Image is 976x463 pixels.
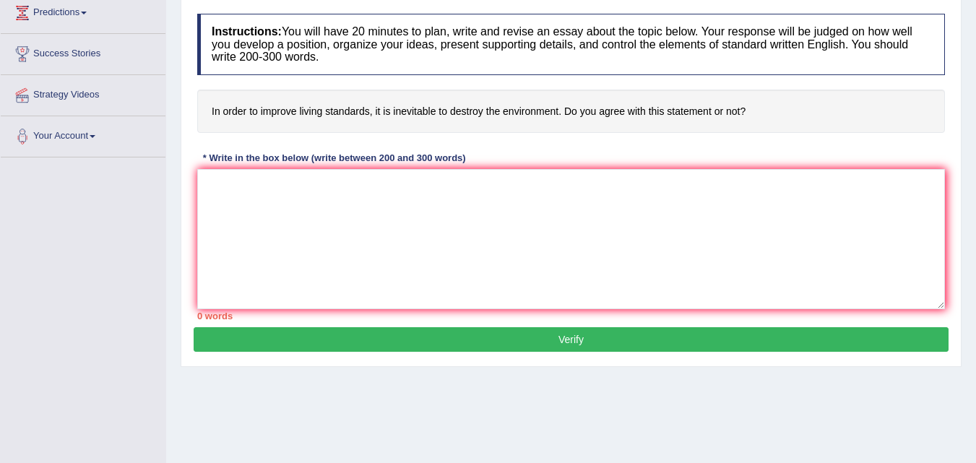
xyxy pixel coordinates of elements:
div: * Write in the box below (write between 200 and 300 words) [197,151,471,165]
h4: In order to improve living standards, it is inevitable to destroy the environment. Do you agree w... [197,90,945,134]
button: Verify [194,327,949,352]
a: Success Stories [1,34,165,70]
b: Instructions: [212,25,282,38]
h4: You will have 20 minutes to plan, write and revise an essay about the topic below. Your response ... [197,14,945,75]
a: Your Account [1,116,165,152]
a: Strategy Videos [1,75,165,111]
div: 0 words [197,309,945,323]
